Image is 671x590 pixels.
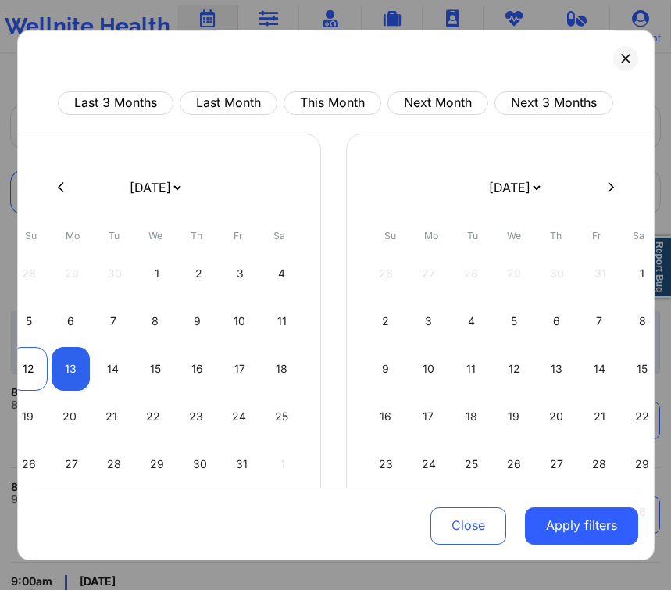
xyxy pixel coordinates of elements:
div: Fri Oct 24 2025 [220,395,259,438]
div: Thu Oct 09 2025 [178,299,216,343]
div: Thu Nov 20 2025 [537,395,576,438]
div: Tue Oct 21 2025 [93,395,130,438]
div: Sun Nov 09 2025 [366,347,405,391]
button: Next 3 Months [494,91,613,115]
div: Tue Nov 18 2025 [451,395,491,438]
div: Wed Nov 05 2025 [494,299,534,343]
div: Fri Nov 07 2025 [580,299,619,343]
div: Mon Oct 20 2025 [50,395,89,438]
div: Sun Oct 12 2025 [9,347,48,391]
div: Mon Oct 13 2025 [52,347,90,391]
div: Sun Nov 02 2025 [366,299,405,343]
div: Tue Nov 25 2025 [452,442,491,486]
div: Fri Oct 17 2025 [220,347,259,391]
div: Sun Nov 23 2025 [366,442,405,486]
div: Sat Nov 01 2025 [623,252,662,295]
div: Tue Oct 28 2025 [95,442,134,486]
div: Sun Oct 19 2025 [9,395,46,438]
button: This Month [284,91,381,115]
abbr: Friday [592,230,601,241]
abbr: Thursday [550,230,562,241]
abbr: Wednesday [507,230,521,241]
div: Fri Oct 10 2025 [220,299,259,343]
div: Thu Nov 06 2025 [537,299,576,343]
div: Fri Nov 28 2025 [580,442,619,486]
div: Sun Nov 16 2025 [366,395,405,438]
div: Wed Oct 08 2025 [136,299,174,343]
div: Sat Nov 22 2025 [623,395,662,438]
div: Fri Nov 14 2025 [580,347,619,391]
div: Sat Nov 08 2025 [623,299,662,343]
abbr: Monday [66,230,80,241]
div: Sat Nov 15 2025 [623,347,662,391]
div: Sun Oct 05 2025 [9,299,48,343]
div: Sat Oct 04 2025 [263,252,301,295]
div: Sat Oct 11 2025 [262,299,301,343]
button: Apply filters [525,506,638,544]
div: Tue Oct 07 2025 [94,299,132,343]
div: Fri Oct 31 2025 [223,442,260,486]
div: Tue Nov 11 2025 [451,347,491,391]
div: Wed Nov 12 2025 [494,347,534,391]
div: Wed Nov 26 2025 [494,442,534,486]
abbr: Wednesday [148,230,162,241]
div: Fri Oct 03 2025 [222,252,259,295]
abbr: Sunday [384,230,396,241]
div: Thu Oct 30 2025 [180,442,220,486]
div: Sat Oct 18 2025 [262,347,301,391]
div: Wed Oct 15 2025 [136,347,174,391]
button: Last 3 Months [58,91,173,115]
button: Close [430,506,506,544]
div: Wed Oct 22 2025 [134,395,173,438]
div: Thu Nov 27 2025 [537,442,576,486]
abbr: Thursday [191,230,202,241]
div: Tue Oct 14 2025 [94,347,132,391]
abbr: Friday [234,230,243,241]
abbr: Sunday [25,230,37,241]
div: Thu Oct 16 2025 [178,347,216,391]
div: Tue Nov 04 2025 [451,299,491,343]
button: Last Month [180,91,277,115]
div: Sun Oct 26 2025 [9,442,48,486]
div: Mon Nov 03 2025 [409,299,448,343]
div: Mon Oct 27 2025 [52,442,91,486]
div: Thu Oct 23 2025 [177,395,216,438]
div: Fri Nov 21 2025 [580,395,619,438]
div: Thu Oct 02 2025 [180,252,217,295]
abbr: Tuesday [109,230,120,241]
div: Mon Nov 10 2025 [409,347,448,391]
div: Wed Oct 01 2025 [138,252,176,295]
div: Mon Nov 24 2025 [409,442,448,486]
div: Wed Nov 19 2025 [494,395,534,438]
div: Thu Nov 13 2025 [537,347,576,391]
div: Wed Oct 29 2025 [137,442,177,486]
div: Sat Oct 25 2025 [262,395,301,438]
abbr: Tuesday [467,230,478,241]
abbr: Saturday [633,230,644,241]
div: Mon Nov 17 2025 [409,395,448,438]
abbr: Saturday [273,230,285,241]
div: Sat Nov 29 2025 [623,442,662,486]
abbr: Monday [424,230,438,241]
button: Next Month [387,91,488,115]
div: Mon Oct 06 2025 [52,299,90,343]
